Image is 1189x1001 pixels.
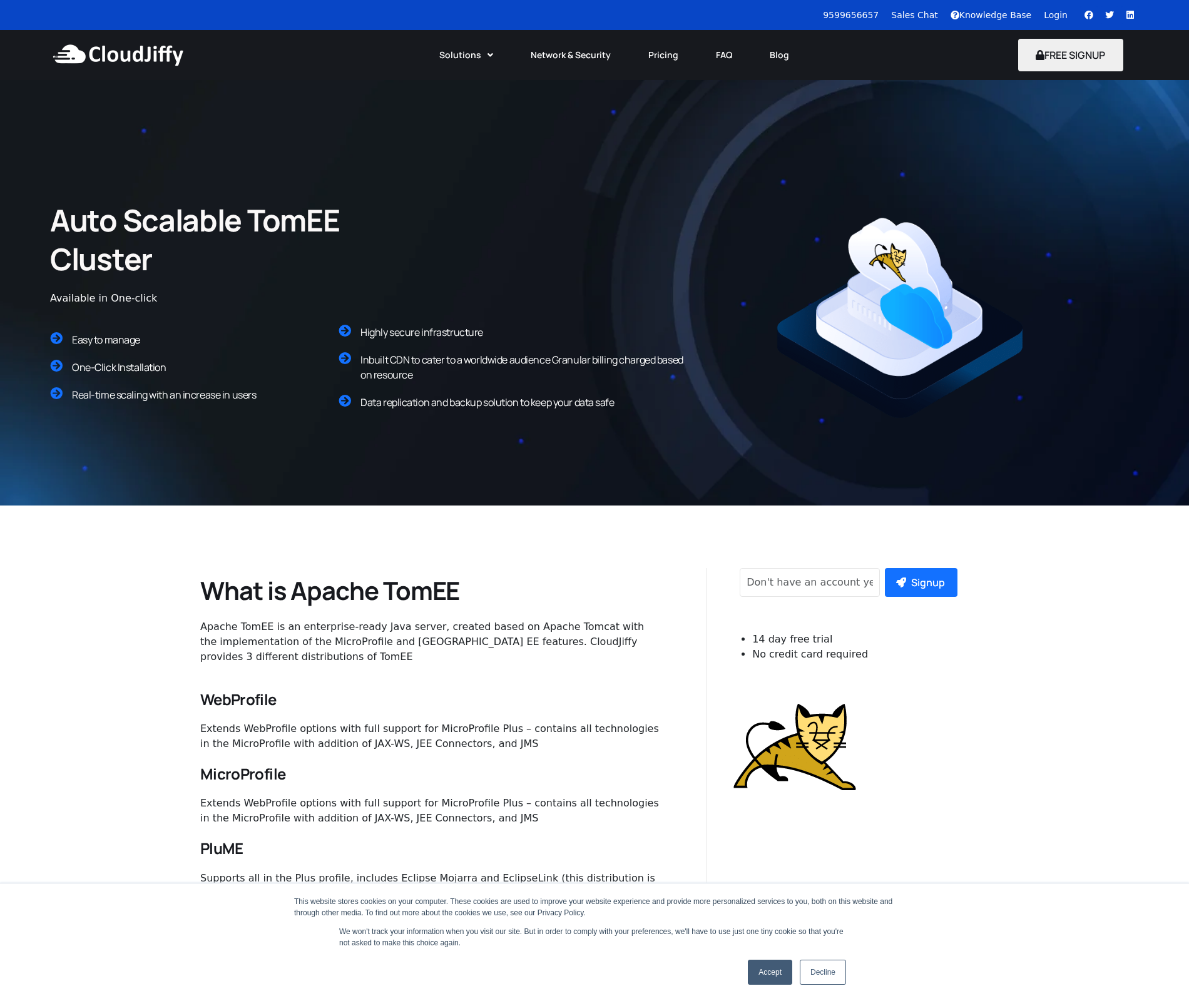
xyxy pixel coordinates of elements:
button: Signup [885,568,957,597]
span: Inbuilt CDN to cater to a worldwide audience Granular billing charged based on resource [360,353,683,382]
img: tomcat-logo.png [732,684,857,810]
span: One-Click Installation [72,360,166,374]
div: This website stores cookies on your computer. These cookies are used to improve your website expe... [294,896,895,918]
span: Easy to manage [72,333,140,347]
a: Solutions [421,41,512,69]
h4: WebProfile [200,689,663,709]
h2: What is Apache TomEE [200,574,663,607]
a: Sales Chat [891,10,937,20]
a: Blog [751,41,808,69]
div: Available in One-click [50,291,488,306]
a: Login [1044,10,1068,20]
a: Pricing [630,41,697,69]
img: Tomcat.png [775,216,1025,420]
a: FREE SIGNUP [1018,48,1124,62]
div: Extends WebProfile options with full support for MicroProfile Plus – contains all technologies in... [200,796,663,826]
a: Decline [800,960,846,985]
li: No credit card required [752,647,970,662]
input: Don't have an account yet? [740,568,880,597]
p: Apache TomEE is an enterprise-ready Java server, created based on Apache Tomcat with the implemen... [200,619,663,664]
a: Knowledge Base [951,10,1032,20]
h4: PluME [200,838,663,858]
p: We won't track your information when you visit our site. But in order to comply with your prefere... [339,926,850,948]
li: 14 day free trial [752,632,970,647]
a: FAQ [697,41,751,69]
span: Highly secure infrastructure [360,325,483,339]
div: Supports all in the Plus profile, includes Eclipse Mojarra and EclipseLink (this distribution is ... [200,871,663,971]
h4: MicroProfile [200,764,663,783]
span: Real-time scaling with an increase in users [72,388,256,402]
a: Network & Security [512,41,630,69]
a: Accept [748,960,792,985]
span: Data replication and backup solution to keep your data safe [360,395,615,409]
div: Extends WebProfile options with full support for MicroProfile Plus – contains all technologies in... [200,721,663,751]
a: 9599656657 [823,10,879,20]
h2: Auto Scalable TomEE Cluster [50,201,414,279]
button: FREE SIGNUP [1018,39,1124,71]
